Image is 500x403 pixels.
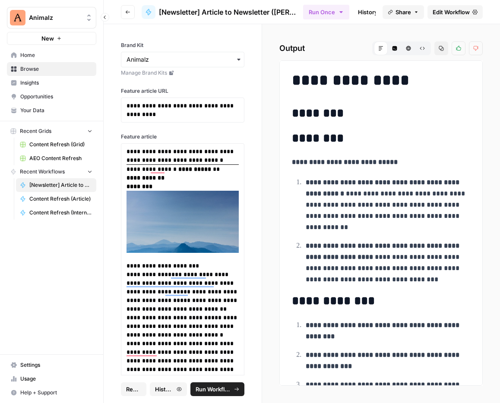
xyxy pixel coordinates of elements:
[427,5,483,19] a: Edit Workflow
[7,358,96,372] a: Settings
[121,41,244,49] label: Brand Kit
[159,7,296,17] span: [Newsletter] Article to Newsletter ([PERSON_NAME])
[41,34,54,43] span: New
[16,192,96,206] a: Content Refresh (Article)
[303,5,349,19] button: Run Once
[7,125,96,138] button: Recent Grids
[7,104,96,117] a: Your Data
[121,133,244,141] label: Feature article
[7,7,96,28] button: Workspace: Animalz
[196,385,231,394] span: Run Workflow
[7,62,96,76] a: Browse
[7,48,96,62] a: Home
[121,382,146,396] button: Reset
[20,79,92,87] span: Insights
[396,8,411,16] span: Share
[7,90,96,104] a: Opportunities
[29,154,92,162] span: AEO Content Refresh
[20,51,92,59] span: Home
[7,32,96,45] button: New
[7,386,96,400] button: Help + Support
[16,206,96,220] a: Content Refresh (Internal Links & Meta)
[29,181,92,189] span: [Newsletter] Article to Newsletter ([PERSON_NAME])
[16,138,96,151] a: Content Refresh (Grid)
[7,165,96,178] button: Recent Workflows
[126,385,141,394] span: Reset
[20,107,92,114] span: Your Data
[20,168,65,176] span: Recent Workflows
[7,372,96,386] a: Usage
[29,141,92,148] span: Content Refresh (Grid)
[121,87,244,95] label: Feature article URL
[142,5,296,19] a: [Newsletter] Article to Newsletter ([PERSON_NAME])
[127,55,239,64] input: Animalz
[20,361,92,369] span: Settings
[20,93,92,101] span: Opportunities
[127,191,239,253] img: content-pruning-case-study-1024x568.jpg
[20,127,51,135] span: Recent Grids
[155,385,174,394] span: History
[383,5,424,19] button: Share
[29,195,92,203] span: Content Refresh (Article)
[190,382,244,396] button: Run Workflow
[16,178,96,192] a: [Newsletter] Article to Newsletter ([PERSON_NAME])
[20,375,92,383] span: Usage
[29,13,81,22] span: Animalz
[150,382,187,396] button: History
[10,10,25,25] img: Animalz Logo
[7,76,96,90] a: Insights
[353,5,383,19] a: History
[433,8,470,16] span: Edit Workflow
[279,41,483,55] h2: Output
[20,65,92,73] span: Browse
[29,209,92,217] span: Content Refresh (Internal Links & Meta)
[121,69,244,77] a: Manage Brand Kits
[16,151,96,165] a: AEO Content Refresh
[20,389,92,397] span: Help + Support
